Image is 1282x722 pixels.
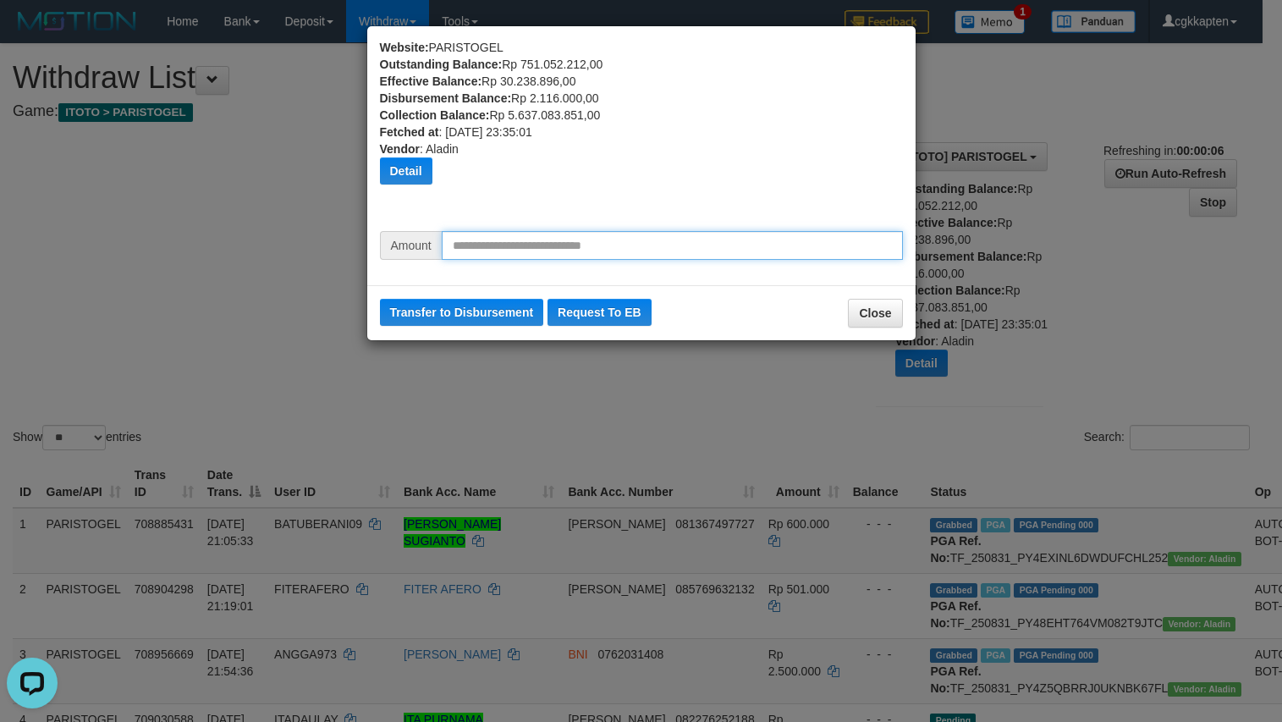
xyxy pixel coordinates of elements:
b: Effective Balance: [380,74,482,88]
b: Outstanding Balance: [380,58,503,71]
button: Detail [380,157,432,185]
b: Website: [380,41,429,54]
button: Close [848,299,902,328]
b: Fetched at [380,125,439,139]
span: Amount [380,231,442,260]
button: Transfer to Disbursement [380,299,544,326]
b: Disbursement Balance: [380,91,512,105]
button: Open LiveChat chat widget [7,7,58,58]
b: Vendor [380,142,420,156]
b: Collection Balance: [380,108,490,122]
button: Request To EB [547,299,652,326]
div: PARISTOGEL Rp 751.052.212,00 Rp 30.238.896,00 Rp 2.116.000,00 Rp 5.637.083.851,00 : [DATE] 23:35:... [380,39,903,231]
